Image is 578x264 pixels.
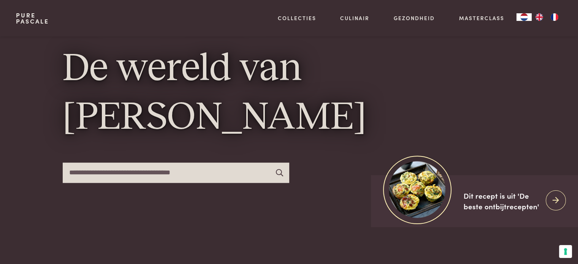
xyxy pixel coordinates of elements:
ul: Language list [532,13,562,21]
a: Culinair [340,14,369,22]
button: Uw voorkeuren voor toestemming voor trackingtechnologieën [559,245,572,258]
a: FR [547,13,562,21]
a: Gezondheid [394,14,435,22]
a: Masterclass [459,14,504,22]
div: Dit recept is uit 'De beste ontbijtrecepten' [464,190,540,212]
a: NL [516,13,532,21]
a: Collecties [278,14,316,22]
aside: Language selected: Nederlands [516,13,562,21]
h1: De wereld van [PERSON_NAME] [63,46,516,142]
div: Language [516,13,532,21]
a: PurePascale [16,12,49,24]
a: https://admin.purepascale.com/wp-content/uploads/2025/04/Home_button_eitjes.png Dit recept is uit... [371,175,578,227]
img: https://admin.purepascale.com/wp-content/uploads/2025/04/Home_button_eitjes.png [387,160,448,220]
a: EN [532,13,547,21]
